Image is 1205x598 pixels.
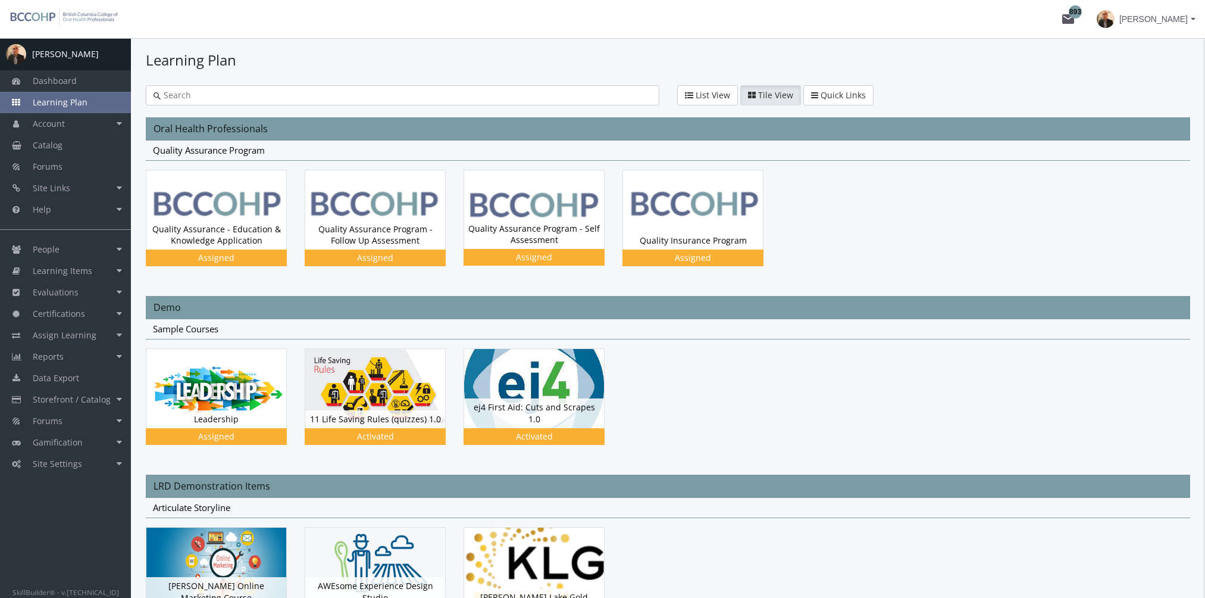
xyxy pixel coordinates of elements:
[33,75,77,86] span: Dashboard
[153,323,218,335] span: Sample Courses
[33,329,96,341] span: Assign Learning
[148,431,284,443] div: Assigned
[307,431,443,443] div: Activated
[33,286,79,298] span: Evaluations
[154,479,270,493] span: LRD Demonstration Items
[161,89,652,101] input: Search
[33,96,87,108] span: Learning Plan
[307,252,443,264] div: Assigned
[154,301,181,314] span: Demo
[622,170,781,284] div: Quality Insurance Program
[33,265,92,276] span: Learning Items
[305,170,464,284] div: Quality Assurance Program - Follow Up Assessment
[464,220,604,249] div: Quality Assurance Program - Self Assessment
[466,251,602,263] div: Assigned
[33,244,60,255] span: People
[821,89,866,101] span: Quick Links
[305,220,445,250] div: Quality Assurance Program - Follow Up Assessment
[146,50,1190,70] h1: Learning Plan
[146,170,305,284] div: Quality Assurance - Education & Knowledge Application
[12,587,119,597] small: SkillBuilder® - v.[TECHNICAL_ID]
[1119,8,1188,30] span: [PERSON_NAME]
[305,410,445,428] div: 11 Life Saving Rules (quizzes) 1.0
[758,89,793,101] span: Tile View
[33,182,70,194] span: Site Links
[32,48,99,60] div: [PERSON_NAME]
[6,44,26,64] img: profilePicture.png
[305,348,464,462] div: 11 Life Saving Rules (quizzes) 1.0
[33,161,62,172] span: Forums
[464,398,604,428] div: ej4 First Aid: Cuts and Scrapes 1.0
[148,252,284,264] div: Assigned
[33,394,111,405] span: Storefront / Catalog
[33,437,83,448] span: Gamification
[33,118,65,129] span: Account
[33,415,62,426] span: Forums
[33,458,82,469] span: Site Settings
[153,502,230,513] span: Articulate Storyline
[466,431,602,443] div: Activated
[625,252,761,264] div: Assigned
[33,351,64,362] span: Reports
[33,308,85,319] span: Certifications
[464,348,622,462] div: ej4 First Aid: Cuts and Scrapes 1.0
[33,139,62,151] span: Catalog
[146,348,305,462] div: Leadership
[146,410,286,428] div: Leadership
[146,220,286,250] div: Quality Assurance - Education & Knowledge Application
[623,232,763,250] div: Quality Insurance Program
[33,204,51,215] span: Help
[464,170,622,284] div: Quality Assurance Program - Self Assessment
[1061,12,1075,26] mat-icon: mail
[154,122,268,135] span: Oral Health Professionals
[33,372,79,384] span: Data Export
[696,89,730,101] span: List View
[153,144,265,156] span: Quality Assurance Program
